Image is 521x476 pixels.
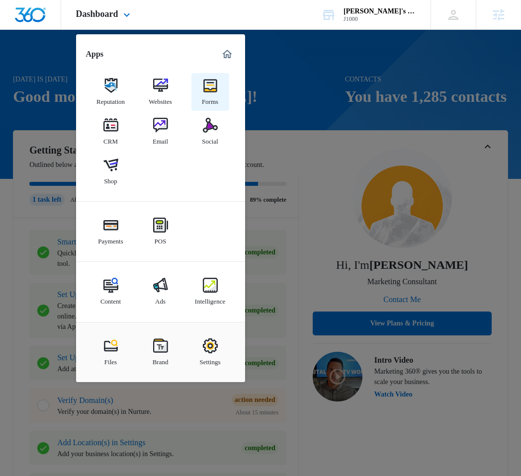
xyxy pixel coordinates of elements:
a: Marketing 360® Dashboard [219,46,235,62]
div: Ads [155,293,166,306]
a: Settings [191,333,229,371]
div: Shop [104,172,117,185]
div: account name [344,7,416,15]
a: Intelligence [191,273,229,311]
a: Social [191,113,229,151]
div: POS [155,233,167,245]
a: Shop [92,153,130,190]
a: Files [92,333,130,371]
a: Forms [191,73,229,111]
div: Settings [200,353,221,366]
a: CRM [92,113,130,151]
div: Content [100,293,121,306]
div: Email [153,133,168,146]
div: Social [202,133,218,146]
a: Email [142,113,179,151]
span: Dashboard [76,9,118,19]
a: Ads [142,273,179,311]
div: Payments [98,233,123,245]
div: Reputation [96,93,125,106]
div: Forms [202,93,218,106]
div: account id [344,15,416,22]
div: Websites [149,93,172,106]
a: Brand [142,333,179,371]
a: POS [142,213,179,250]
a: Payments [92,213,130,250]
a: Content [92,273,130,311]
div: CRM [103,133,118,146]
a: Reputation [92,73,130,111]
div: Intelligence [195,293,225,306]
h2: Apps [86,49,104,59]
a: Websites [142,73,179,111]
div: Files [104,353,117,366]
div: Brand [153,353,169,366]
